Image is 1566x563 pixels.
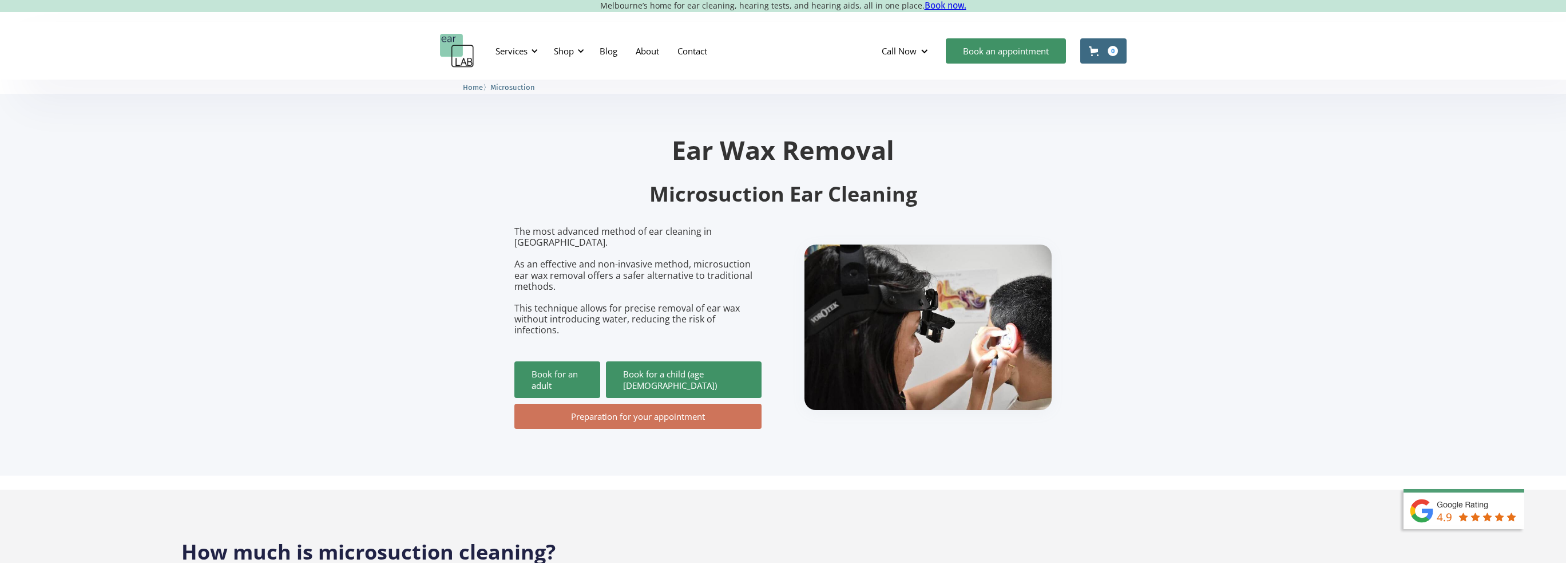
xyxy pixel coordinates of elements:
[490,83,535,92] span: Microsuction
[440,34,474,68] a: home
[627,34,668,68] a: About
[804,245,1052,410] img: boy getting ear checked.
[495,45,528,57] div: Services
[590,34,627,68] a: Blog
[463,81,490,93] li: 〉
[547,34,588,68] div: Shop
[490,81,535,92] a: Microsuction
[514,404,762,429] a: Preparation for your appointment
[873,34,940,68] div: Call Now
[606,361,762,398] a: Book for a child (age [DEMOGRAPHIC_DATA])
[882,45,917,57] div: Call Now
[514,181,1052,208] h2: Microsuction Ear Cleaning
[554,45,574,57] div: Shop
[514,137,1052,163] h1: Ear Wax Removal
[946,38,1066,64] a: Book an appointment
[463,83,483,92] span: Home
[1108,46,1118,56] div: 0
[463,81,483,92] a: Home
[489,34,541,68] div: Services
[514,361,600,398] a: Book for an adult
[514,226,762,336] p: The most advanced method of ear cleaning in [GEOGRAPHIC_DATA]. As an effective and non-invasive m...
[1080,38,1127,64] a: Open cart
[668,34,716,68] a: Contact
